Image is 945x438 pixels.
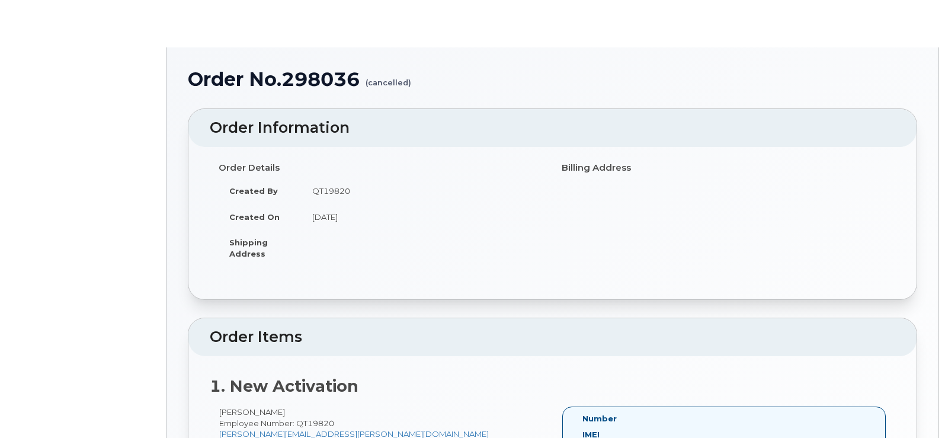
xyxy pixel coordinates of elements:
strong: Created By [229,186,278,196]
strong: Shipping Address [229,238,268,258]
td: QT19820 [302,178,544,204]
h1: Order No.298036 [188,69,917,89]
small: (cancelled) [366,69,411,87]
label: Number [582,413,617,424]
strong: 1. New Activation [210,376,358,396]
td: [DATE] [302,204,544,230]
h4: Billing Address [562,163,887,173]
strong: Created On [229,212,280,222]
h2: Order Items [210,329,895,346]
h4: Order Details [219,163,544,173]
h2: Order Information [210,120,895,136]
span: Employee Number: QT19820 [219,418,334,428]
